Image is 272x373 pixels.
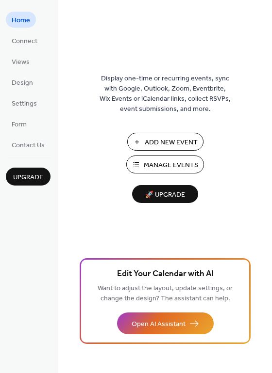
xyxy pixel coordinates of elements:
[6,74,39,90] a: Design
[127,133,204,151] button: Add New Event
[6,168,51,186] button: Upgrade
[12,57,30,67] span: Views
[144,160,198,171] span: Manage Events
[117,267,214,281] span: Edit Your Calendar with AI
[12,78,33,88] span: Design
[13,172,43,183] span: Upgrade
[6,32,43,48] a: Connect
[12,120,27,130] span: Form
[6,137,51,153] a: Contact Us
[12,36,37,47] span: Connect
[98,282,233,305] span: Want to adjust the layout, update settings, or change the design? The assistant can help.
[12,140,45,151] span: Contact Us
[132,319,186,329] span: Open AI Assistant
[117,312,214,334] button: Open AI Assistant
[100,74,231,114] span: Display one-time or recurring events, sync with Google, Outlook, Zoom, Eventbrite, Wix Events or ...
[12,99,37,109] span: Settings
[6,12,36,28] a: Home
[138,188,192,202] span: 🚀 Upgrade
[12,16,30,26] span: Home
[145,138,198,148] span: Add New Event
[6,95,43,111] a: Settings
[126,155,204,173] button: Manage Events
[6,53,35,69] a: Views
[6,116,33,132] a: Form
[132,185,198,203] button: 🚀 Upgrade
